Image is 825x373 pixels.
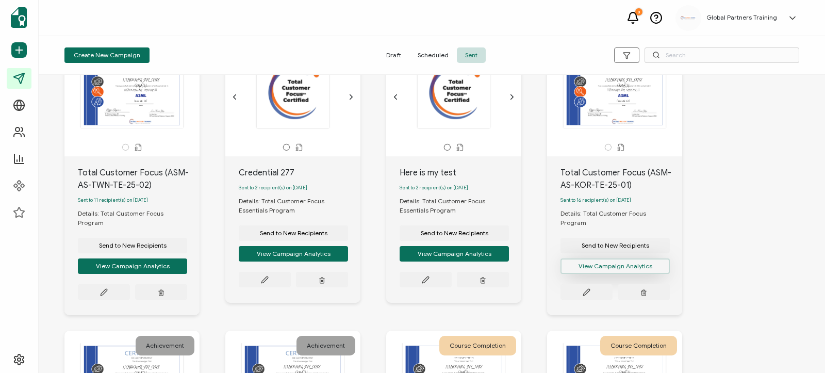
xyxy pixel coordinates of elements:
div: Credential 277 [239,167,360,179]
ion-icon: chevron forward outline [347,93,355,101]
span: Create New Campaign [74,52,140,58]
span: Sent to 2 recipient(s) on [DATE] [239,185,307,191]
span: Sent [457,47,486,63]
span: Draft [378,47,409,63]
button: Send to New Recipients [400,225,509,241]
div: Details: Total Customer Focus Essentials Program [239,197,360,215]
div: 3 [635,8,642,15]
span: Sent to 16 recipient(s) on [DATE] [560,197,631,203]
h5: Global Partners Training [706,14,777,21]
button: Send to New Recipients [239,225,348,241]
div: Total Customer Focus (ASM-AS-KOR-TE-25-01) [560,167,682,191]
div: Details: Total Customer Focus Essentials Program [400,197,521,215]
button: Send to New Recipients [78,238,187,253]
img: a67b0fc9-8215-4772-819c-d3ef58439fce.png [681,16,696,20]
span: Send to New Recipients [421,230,488,236]
div: Course Completion [439,336,516,355]
span: Sent to 2 recipient(s) on [DATE] [400,185,468,191]
button: Create New Campaign [64,47,150,63]
div: Achievement [296,336,355,355]
ion-icon: chevron back outline [230,93,239,101]
button: View Campaign Analytics [239,246,348,262]
div: Here is my test [400,167,521,179]
ion-icon: chevron forward outline [508,93,516,101]
button: View Campaign Analytics [78,258,187,274]
input: Search [645,47,799,63]
div: Course Completion [600,336,677,355]
div: Total Customer Focus (ASM-AS-TWN-TE-25-02) [78,167,200,191]
div: Details: Total Customer Focus Program [560,209,682,228]
div: Details: Total Customer Focus Program [78,209,200,228]
span: Send to New Recipients [260,230,327,236]
ion-icon: chevron back outline [391,93,400,101]
span: Send to New Recipients [99,242,167,249]
button: View Campaign Analytics [400,246,509,262]
img: sertifier-logomark-colored.svg [11,7,27,28]
span: Send to New Recipients [582,242,649,249]
div: Achievement [136,336,194,355]
span: Sent to 11 recipient(s) on [DATE] [78,197,148,203]
button: Send to New Recipients [560,238,670,253]
button: View Campaign Analytics [560,258,670,274]
span: Scheduled [409,47,457,63]
iframe: Chat Widget [773,323,825,373]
